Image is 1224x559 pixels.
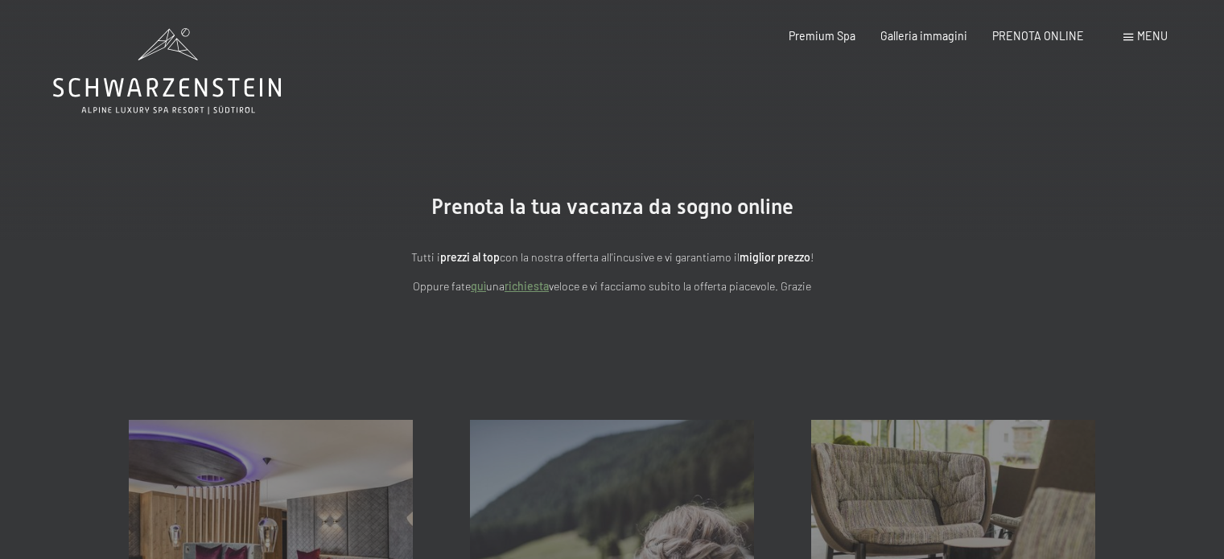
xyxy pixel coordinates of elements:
a: Galleria immagini [880,29,967,43]
p: Oppure fate una veloce e vi facciamo subito la offerta piacevole. Grazie [258,277,966,296]
a: quì [471,279,486,293]
a: PRENOTA ONLINE [992,29,1084,43]
a: richiesta [505,279,549,293]
span: Prenota la tua vacanza da sogno online [431,195,793,219]
p: Tutti i con la nostra offerta all'incusive e vi garantiamo il ! [258,249,966,267]
span: Menu [1137,29,1168,43]
strong: prezzi al top [440,250,500,264]
strong: miglior prezzo [740,250,810,264]
a: Premium Spa [789,29,855,43]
